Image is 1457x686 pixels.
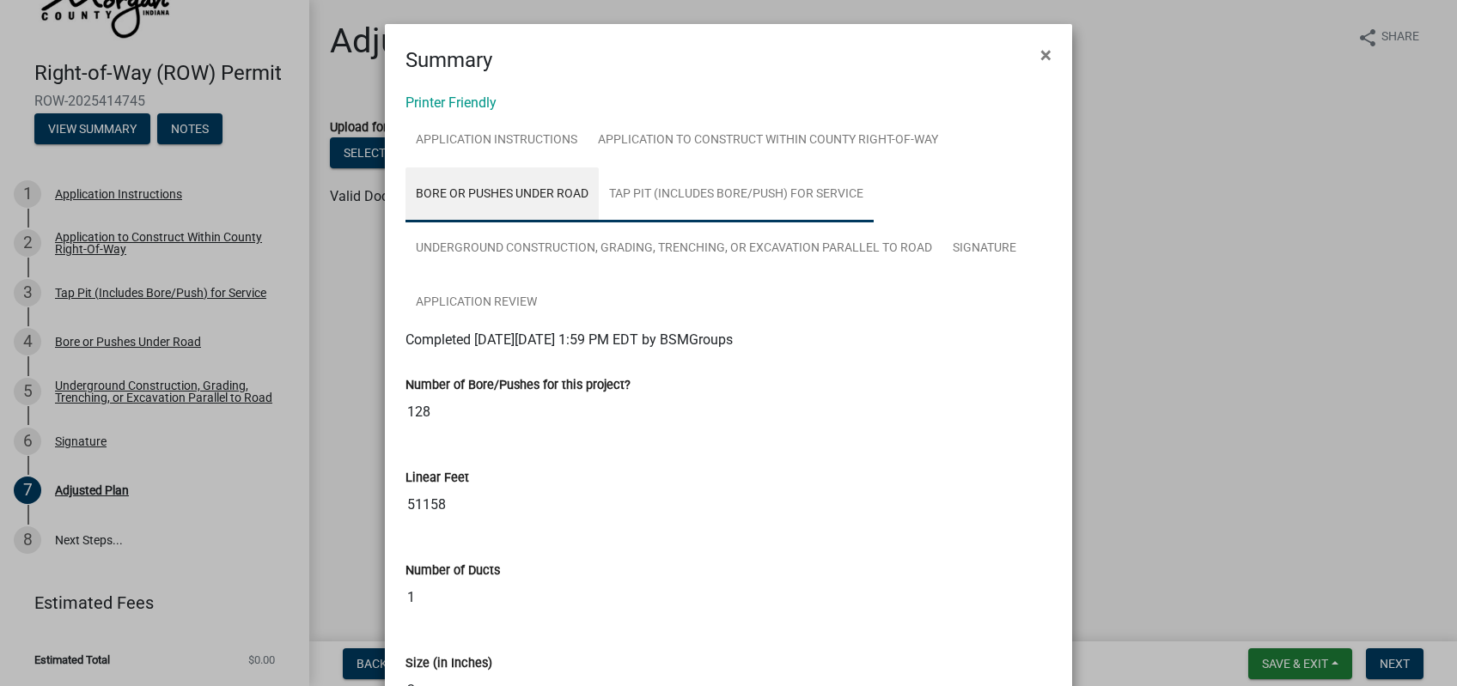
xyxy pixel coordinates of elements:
[599,167,874,222] a: Tap Pit (Includes Bore/Push) for Service
[588,113,948,168] a: Application to Construct Within County Right-Of-Way
[1027,31,1065,79] button: Close
[942,222,1027,276] a: Signature
[405,658,492,670] label: Size (in Inches)
[405,331,733,348] span: Completed [DATE][DATE] 1:59 PM EDT by BSMGroups
[405,222,942,276] a: Underground Construction, Grading, Trenching, or Excavation Parallel to Road
[405,276,547,331] a: Application Review
[405,45,492,76] h4: Summary
[405,94,497,111] a: Printer Friendly
[405,472,469,484] label: Linear Feet
[1040,43,1052,67] span: ×
[405,565,500,577] label: Number of Ducts
[405,113,588,168] a: Application Instructions
[405,167,599,222] a: Bore or Pushes Under Road
[405,379,631,392] label: Number of Bore/Pushes for this project?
